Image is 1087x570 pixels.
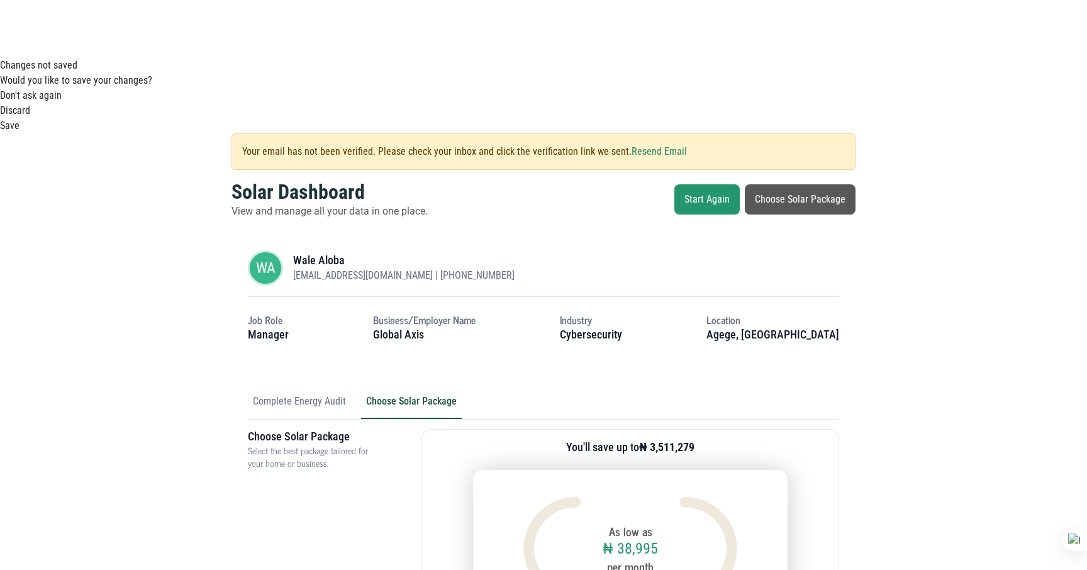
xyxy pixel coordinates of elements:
a: Start Again [674,184,740,215]
button: Resend Email [632,144,687,159]
h3: Business/Employer Name [373,312,476,327]
h3: Choose Solar Package [248,429,381,444]
h3: Job Role [248,312,289,327]
h6: Manager [248,327,289,342]
p: View and manage all your data in one place. [231,204,428,219]
h3: You'll save up to [566,440,694,455]
h3: Location [706,312,839,327]
b: ₦ 3,511,279 [639,440,694,454]
small: As low as [609,523,652,540]
h2: Solar Dashboard [231,180,428,204]
span: WA [256,257,276,279]
a: Choose Solar Package [745,184,856,215]
button: Choose Solar Package [361,395,462,419]
h6: [EMAIL_ADDRESS][DOMAIN_NAME] | [PHONE_NUMBER] [293,269,515,282]
h6: Cybersecurity [560,327,622,342]
div: Your email has not been verified. Please check your inbox and click the verification link we sent. [231,133,856,170]
h3: Industry [560,312,622,327]
p: Select the best package tailored for your home or business. [248,444,381,469]
h3: Wale Aloba [293,254,515,267]
h1: ₦ 38,995 [603,540,658,558]
h6: Global Axis [373,327,476,342]
button: Complete Energy Audit [248,395,351,419]
h6: Agege, [GEOGRAPHIC_DATA] [706,327,839,342]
